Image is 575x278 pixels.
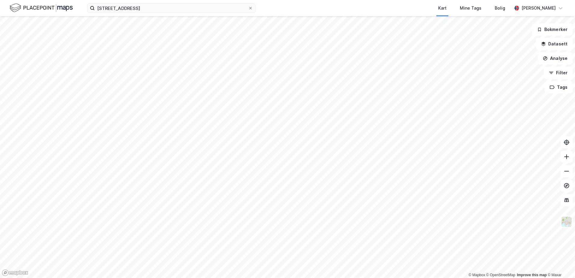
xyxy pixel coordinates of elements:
[2,269,28,276] a: Mapbox homepage
[486,273,515,277] a: OpenStreetMap
[469,273,485,277] a: Mapbox
[495,5,505,12] div: Bolig
[460,5,481,12] div: Mine Tags
[521,5,556,12] div: [PERSON_NAME]
[95,4,248,13] input: Søk på adresse, matrikkel, gårdeiere, leietakere eller personer
[438,5,447,12] div: Kart
[517,273,547,277] a: Improve this map
[10,3,73,13] img: logo.f888ab2527a4732fd821a326f86c7f29.svg
[544,67,573,79] button: Filter
[545,81,573,93] button: Tags
[545,249,575,278] iframe: Chat Widget
[545,249,575,278] div: Kontrollprogram for chat
[538,52,573,64] button: Analyse
[532,23,573,36] button: Bokmerker
[561,216,572,227] img: Z
[536,38,573,50] button: Datasett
